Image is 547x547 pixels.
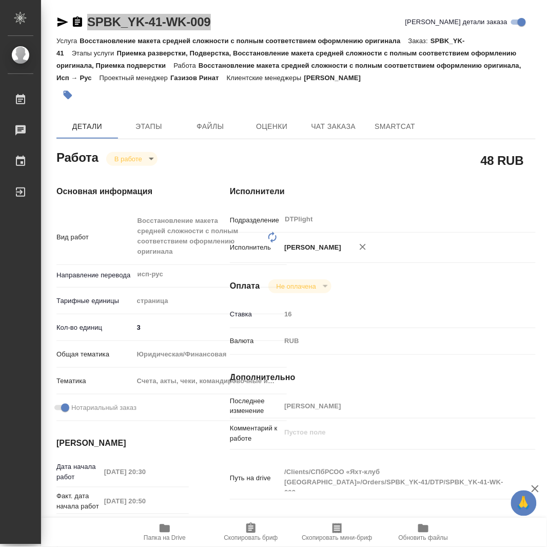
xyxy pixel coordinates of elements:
div: В работе [268,279,331,293]
p: Тарифные единицы [56,296,133,306]
p: Клиентские менеджеры [227,74,304,82]
p: Путь на drive [230,474,281,484]
button: Не оплачена [273,282,319,291]
span: Скопировать мини-бриф [302,535,372,542]
p: Восстановление макета средней сложности с полным соответствием оформлению оригинала [80,37,408,45]
textarea: /Clients/СПбРСОО «Яхт-клуб [GEOGRAPHIC_DATA]»/Orders/SPBK_YK-41/DTP/SPBK_YK-41-WK-009 [281,464,510,492]
p: Ставка [230,309,281,319]
p: Услуга [56,37,80,45]
span: Файлы [186,120,235,133]
p: Проектный менеджер [100,74,170,82]
button: Папка на Drive [122,518,208,547]
input: Пустое поле [281,307,510,322]
h4: Основная информация [56,185,189,198]
p: Тематика [56,376,133,386]
button: Скопировать мини-бриф [294,518,380,547]
h4: [PERSON_NAME] [56,438,189,450]
div: Юридическая/Финансовая [133,346,287,363]
h2: 48 RUB [481,152,524,169]
div: RUB [281,332,510,350]
span: Обновить файлы [399,535,448,542]
div: Счета, акты, чеки, командировочные и таможенные документы [133,372,287,390]
button: Скопировать ссылку для ЯМессенджера [56,16,69,28]
input: ✎ Введи что-нибудь [133,320,287,335]
span: SmartCat [370,120,420,133]
p: Восстановление макета средней сложности с полным соответствием оформлению оригинала, Исп → Рус [56,62,521,82]
h4: Исполнители [230,185,536,198]
p: Этапы услуги [72,49,117,57]
button: Скопировать ссылку [71,16,84,28]
a: SPBK_YK-41-WK-009 [87,15,211,29]
p: Комментарий к работе [230,424,281,444]
span: 🙏 [515,493,533,514]
p: Общая тематика [56,349,133,360]
button: Обновить файлы [380,518,466,547]
button: 🙏 [511,491,537,516]
p: Кол-во единиц [56,323,133,333]
p: Газизов Ринат [170,74,227,82]
span: Папка на Drive [144,535,186,542]
input: Пустое поле [101,494,189,509]
div: В работе [106,152,158,166]
p: Дата начала работ [56,462,101,483]
p: Факт. дата начала работ [56,492,101,512]
span: Нотариальный заказ [71,403,136,413]
p: Работа [173,62,199,69]
h4: Оплата [230,280,260,292]
span: Чат заказа [309,120,358,133]
p: Приемка разверстки, Подверстка, Восстановление макета средней сложности с полным соответствием оф... [56,49,517,69]
p: Последнее изменение [230,396,281,417]
span: Детали [63,120,112,133]
span: [PERSON_NAME] детали заказа [405,17,507,27]
div: страница [133,292,287,310]
button: В работе [111,155,145,163]
input: Пустое поле [281,399,510,413]
p: Вид работ [56,232,133,242]
span: Оценки [247,120,297,133]
input: Пустое поле [101,465,189,480]
h4: Дополнительно [230,371,536,384]
span: Этапы [124,120,173,133]
button: Удалить исполнителя [351,236,374,258]
button: Скопировать бриф [208,518,294,547]
p: Направление перевода [56,270,133,280]
span: Скопировать бриф [224,535,278,542]
p: Заказ: [408,37,431,45]
h2: Работа [56,147,99,166]
p: Валюта [230,336,281,346]
p: [PERSON_NAME] [281,242,341,253]
p: [PERSON_NAME] [304,74,369,82]
button: Добавить тэг [56,84,79,106]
